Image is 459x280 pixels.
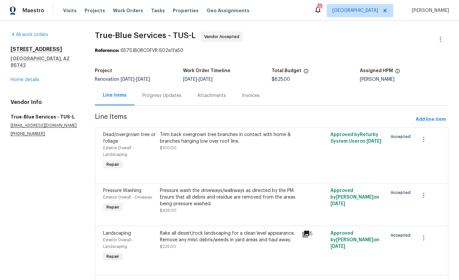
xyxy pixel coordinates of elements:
span: - [183,77,212,82]
div: Invoices [242,92,260,99]
div: 3 [317,4,322,11]
span: Accepted [391,189,413,196]
a: All work orders [11,32,48,37]
span: Repair [104,204,122,210]
span: [PERSON_NAME] [409,7,449,14]
h5: Project [95,69,112,73]
span: $100.00 [160,146,176,150]
span: Maestro [22,7,44,14]
div: Pressure wash the driveways/walkways as directed by the PM. Ensure that all debris and residue ar... [160,187,298,207]
span: [DATE] [330,202,345,206]
span: Accepted [391,133,413,140]
div: 5 [302,230,326,238]
span: [DATE] [183,77,197,82]
span: Projects [85,7,105,14]
h5: Total Budget [272,69,301,73]
span: Work Orders [113,7,143,14]
h4: Vendor Info [11,99,79,106]
span: $425.00 [160,209,176,212]
div: 657SJB0RC0FVR-502e1fa50 [95,47,448,54]
span: Repair [104,161,122,168]
span: Exterior Overall - Driveway [103,195,152,199]
span: [DATE] [136,77,150,82]
span: True-Blue Services - TUS-L [95,31,196,39]
span: Approved by [PERSON_NAME] on [330,231,379,249]
span: The total cost of line items that have been proposed by Opendoor. This sum includes line items th... [303,69,309,77]
span: Approved by Refurby System User on [330,132,381,144]
span: [DATE] [330,244,345,249]
span: Exterior Overall - Landscaping [103,146,134,157]
span: Pressure Washing [103,188,141,193]
div: Progress Updates [142,92,181,99]
span: [DATE] [366,139,381,144]
span: Dead/overgrown tree or foliage [103,132,156,144]
span: [GEOGRAPHIC_DATA] [332,7,378,14]
span: Geo Assignments [207,7,249,14]
span: Tasks [151,8,165,13]
span: Properties [173,7,199,14]
span: $225.00 [160,245,176,249]
span: Renovation [95,77,150,82]
div: Rake all desert/rock landscaping for a clean level appearance. Remove any misc debris/weeds in ya... [160,230,298,243]
span: Accepted [391,232,413,239]
span: [DATE] [121,77,134,82]
span: Visits [63,7,77,14]
span: The hpm assigned to this work order. [395,69,400,77]
span: Vendor Accepted [204,33,242,40]
span: Landscaping [103,231,131,236]
div: [PERSON_NAME] [360,77,448,82]
h5: True-Blue Services - TUS-L [11,114,79,120]
span: Exterior Overall - Landscaping [103,238,134,249]
span: Repair [104,253,122,260]
div: Attachments [197,92,226,99]
b: Reference: [95,48,119,53]
span: Approved by [PERSON_NAME] on [330,188,379,206]
span: Add line item [416,116,446,124]
button: Add line item [413,114,448,126]
span: $825.00 [272,77,290,82]
h5: Assigned HPM [360,69,393,73]
span: Line Items [95,114,413,126]
h5: Work Order Timeline [183,69,230,73]
span: - [121,77,150,82]
div: Line Items [103,92,127,99]
div: Trim back overgrown tree branches in contact with home & branches hanging low over roof line. [160,131,298,145]
span: [DATE] [199,77,212,82]
a: Home details [11,77,39,82]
